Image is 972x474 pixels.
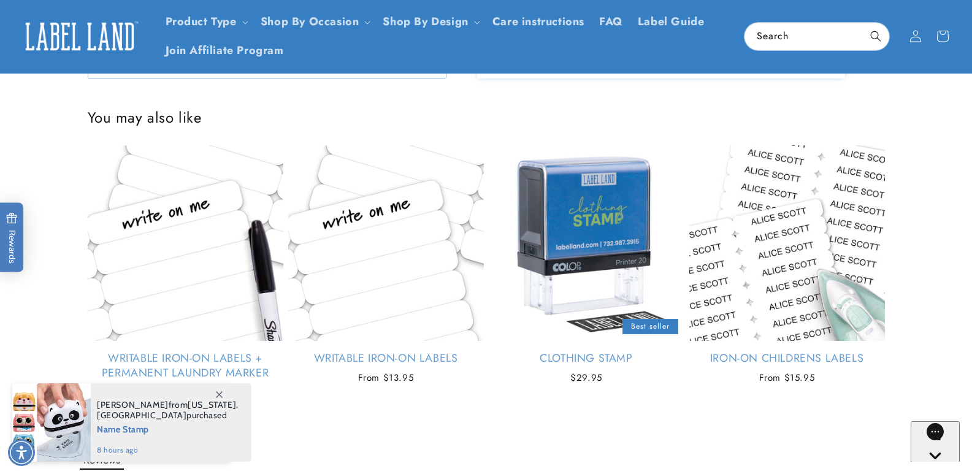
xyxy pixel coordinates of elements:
[18,17,141,55] img: Label Land
[166,13,237,29] a: Product Type
[911,421,960,462] iframe: Gorgias live chat messenger
[689,351,885,365] a: Iron-On Childrens Labels
[261,15,359,29] span: Shop By Occasion
[638,15,705,29] span: Label Guide
[599,15,623,29] span: FAQ
[88,108,885,127] h2: You may also like
[158,36,291,65] a: Join Affiliate Program
[97,421,239,436] span: Name Stamp
[158,7,253,36] summary: Product Type
[489,351,684,365] a: Clothing Stamp
[97,399,169,410] span: [PERSON_NAME]
[97,410,186,421] span: [GEOGRAPHIC_DATA]
[383,13,468,29] a: Shop By Design
[97,400,239,421] span: from , purchased
[485,7,592,36] a: Care instructions
[14,13,146,60] a: Label Land
[592,7,630,36] a: FAQ
[88,351,283,380] a: Writable Iron-On Labels + Permanent Laundry Marker
[375,7,484,36] summary: Shop By Design
[630,7,712,36] a: Label Guide
[288,351,484,365] a: Writable Iron-On Labels
[188,399,236,410] span: [US_STATE]
[706,55,960,419] iframe: Gorgias live chat window
[97,445,239,456] span: 8 hours ago
[862,23,889,50] button: Search
[8,439,35,466] div: Accessibility Menu
[492,15,584,29] span: Care instructions
[6,212,18,263] span: Rewards
[253,7,376,36] summary: Shop By Occasion
[166,44,284,58] span: Join Affiliate Program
